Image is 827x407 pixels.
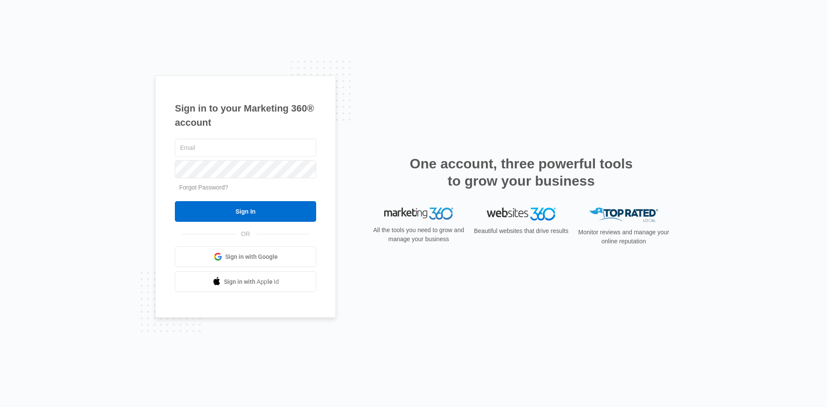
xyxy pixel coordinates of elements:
[370,226,467,244] p: All the tools you need to grow and manage your business
[175,201,316,222] input: Sign In
[589,208,658,222] img: Top Rated Local
[487,208,556,220] img: Websites 360
[473,227,569,236] p: Beautiful websites that drive results
[225,252,278,261] span: Sign in with Google
[175,246,316,267] a: Sign in with Google
[575,228,672,246] p: Monitor reviews and manage your online reputation
[224,277,279,286] span: Sign in with Apple Id
[235,230,256,239] span: OR
[175,139,316,157] input: Email
[175,101,316,130] h1: Sign in to your Marketing 360® account
[175,271,316,292] a: Sign in with Apple Id
[407,155,635,190] h2: One account, three powerful tools to grow your business
[384,208,453,220] img: Marketing 360
[179,184,228,191] a: Forgot Password?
